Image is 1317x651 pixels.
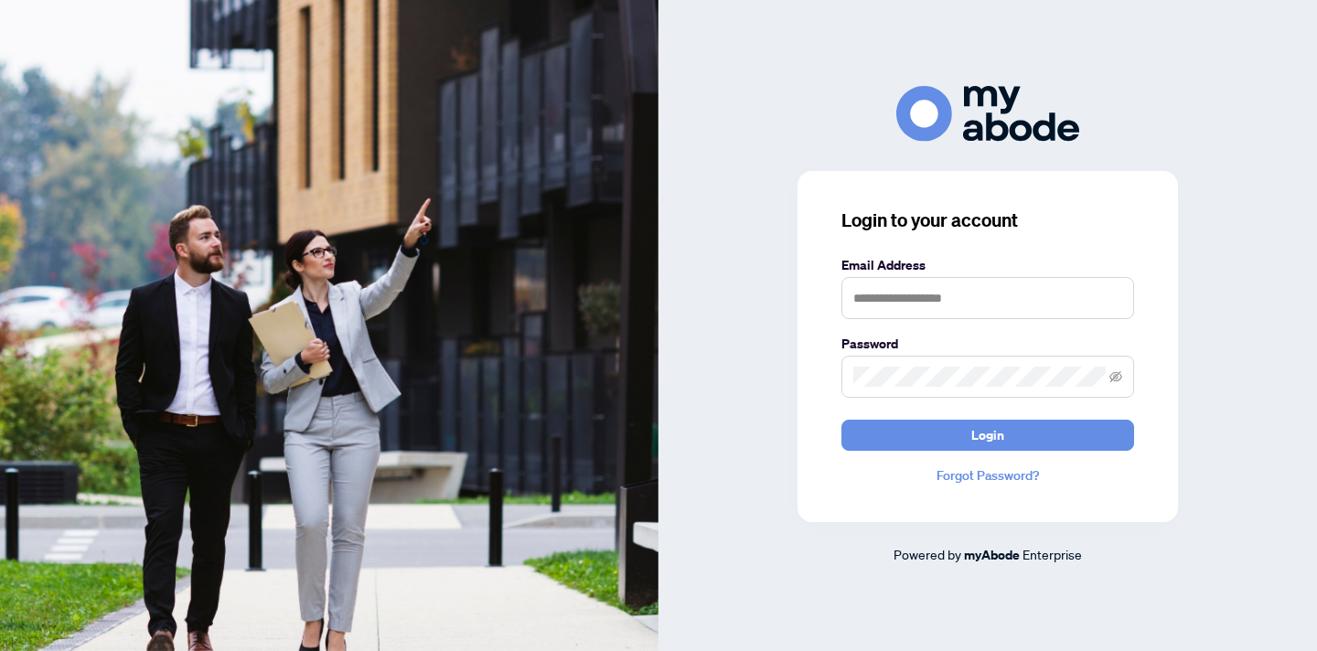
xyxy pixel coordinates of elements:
img: ma-logo [896,86,1079,142]
label: Password [841,334,1134,354]
button: Login [841,420,1134,451]
span: Powered by [894,546,961,562]
span: eye-invisible [1109,370,1122,383]
span: Login [971,421,1004,450]
span: Enterprise [1023,546,1082,562]
label: Email Address [841,255,1134,275]
a: Forgot Password? [841,465,1134,486]
h3: Login to your account [841,208,1134,233]
a: myAbode [964,545,1020,565]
